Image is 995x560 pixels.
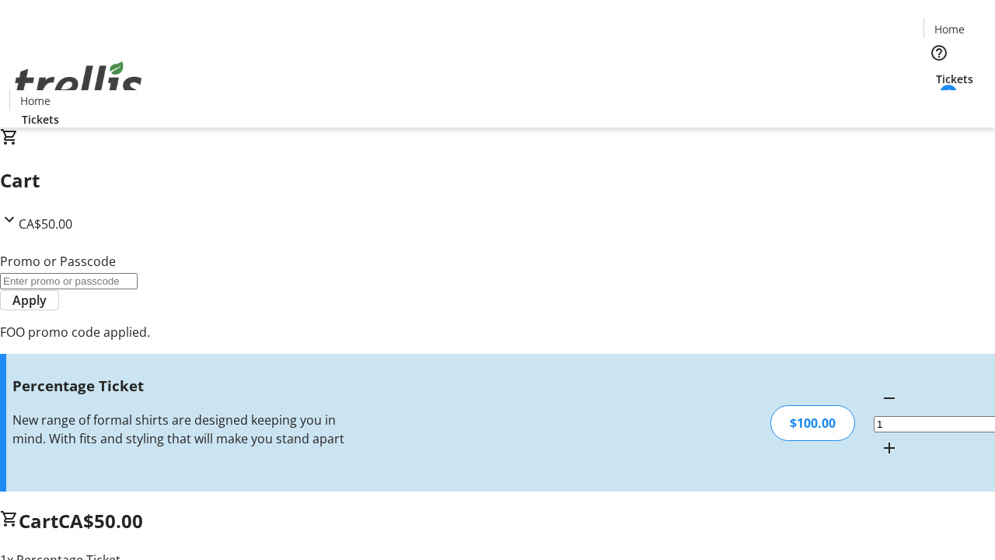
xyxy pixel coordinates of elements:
h3: Percentage Ticket [12,375,352,397]
div: New range of formal shirts are designed keeping you in mind. With fits and styling that will make... [12,411,352,448]
span: Apply [12,291,47,310]
a: Home [924,21,974,37]
span: Home [20,93,51,109]
div: $100.00 [770,405,855,441]
a: Home [10,93,60,109]
button: Decrement by one [874,383,905,414]
span: Tickets [22,111,59,128]
button: Cart [923,87,955,118]
span: CA$50.00 [19,215,72,233]
img: Orient E2E Organization cokRgQ0ocx's Logo [9,44,148,122]
a: Tickets [9,111,72,128]
button: Help [923,37,955,68]
button: Increment by one [874,432,905,464]
a: Tickets [923,71,986,87]
span: CA$50.00 [58,508,143,534]
span: Tickets [936,71,973,87]
span: Home [934,21,965,37]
